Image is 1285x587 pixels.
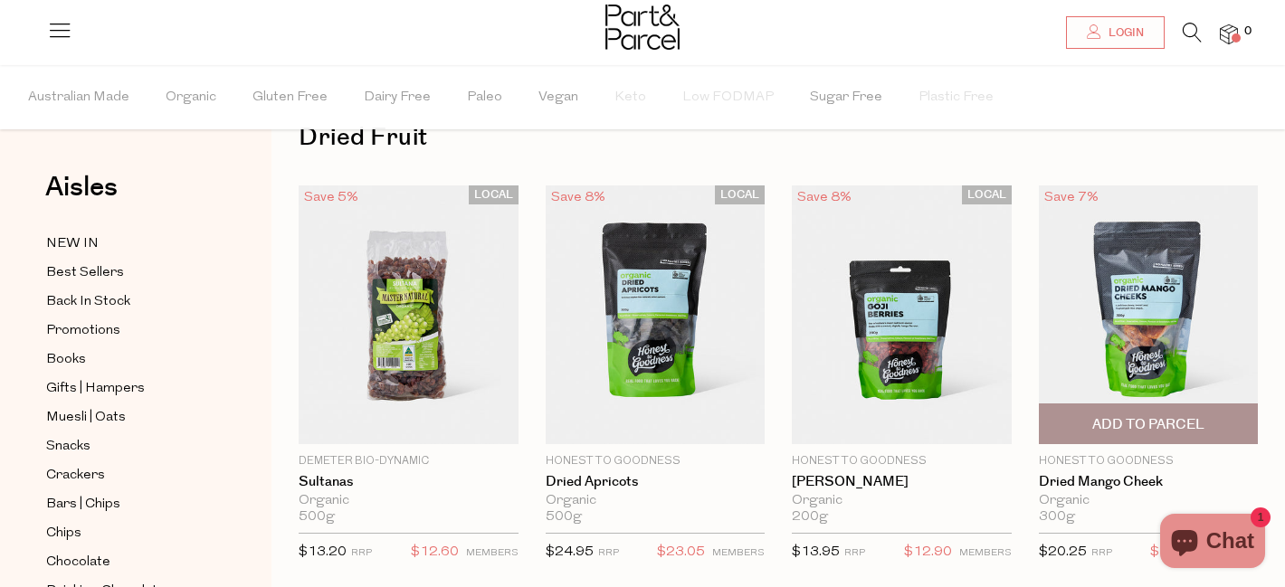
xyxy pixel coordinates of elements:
[299,474,519,490] a: Sultanas
[46,377,211,400] a: Gifts | Hampers
[469,185,519,204] span: LOCAL
[792,509,828,525] span: 200g
[46,552,110,573] span: Chocolate
[166,66,216,129] span: Organic
[1039,185,1104,210] div: Save 7%
[467,66,502,129] span: Paleo
[1092,415,1204,434] span: Add To Parcel
[46,349,86,371] span: Books
[45,174,118,219] a: Aisles
[792,474,1012,490] a: [PERSON_NAME]
[598,548,619,558] small: RRP
[546,493,766,509] div: Organic
[46,436,90,458] span: Snacks
[1039,453,1259,469] p: Honest to Goodness
[1150,541,1198,564] span: $18.90
[46,290,211,313] a: Back In Stock
[546,185,611,210] div: Save 8%
[299,545,347,559] span: $13.20
[466,548,519,558] small: MEMBERS
[614,66,646,129] span: Keto
[1104,25,1144,41] span: Login
[1039,185,1259,444] img: Dried Mango Cheek
[792,185,1012,444] img: Goji Berries
[1039,509,1075,525] span: 300g
[46,262,124,284] span: Best Sellers
[46,523,81,544] span: Chips
[715,185,765,204] span: LOCAL
[1039,545,1087,559] span: $20.25
[546,545,594,559] span: $24.95
[792,185,857,210] div: Save 8%
[538,66,578,129] span: Vegan
[46,435,211,458] a: Snacks
[1039,403,1259,444] button: Add To Parcel
[844,548,865,558] small: RRP
[712,548,765,558] small: MEMBERS
[46,465,105,487] span: Crackers
[411,541,459,564] span: $12.60
[605,5,680,50] img: Part&Parcel
[1039,493,1259,509] div: Organic
[46,522,211,544] a: Chips
[46,407,126,429] span: Muesli | Oats
[959,548,1012,558] small: MEMBERS
[546,453,766,469] p: Honest to Goodness
[1240,24,1256,40] span: 0
[792,545,840,559] span: $13.95
[1155,514,1271,573] inbox-online-store-chat: Shopify online store chat
[299,117,1258,158] h1: Dried Fruit
[546,185,766,444] img: Dried Apricots
[46,232,211,255] a: NEW IN
[46,291,130,313] span: Back In Stock
[299,509,335,525] span: 500g
[1039,474,1259,490] a: Dried Mango Cheek
[46,551,211,573] a: Chocolate
[46,406,211,429] a: Muesli | Oats
[46,348,211,371] a: Books
[792,493,1012,509] div: Organic
[364,66,431,129] span: Dairy Free
[46,494,120,516] span: Bars | Chips
[299,493,519,509] div: Organic
[810,66,882,129] span: Sugar Free
[682,66,774,129] span: Low FODMAP
[45,167,118,207] span: Aisles
[46,493,211,516] a: Bars | Chips
[46,233,99,255] span: NEW IN
[46,319,211,342] a: Promotions
[1091,548,1112,558] small: RRP
[919,66,994,129] span: Plastic Free
[657,541,705,564] span: $23.05
[46,378,145,400] span: Gifts | Hampers
[904,541,952,564] span: $12.90
[1220,24,1238,43] a: 0
[546,509,582,525] span: 500g
[299,185,519,444] img: Sultanas
[792,453,1012,469] p: Honest to Goodness
[962,185,1012,204] span: LOCAL
[46,464,211,487] a: Crackers
[252,66,328,129] span: Gluten Free
[1066,16,1165,49] a: Login
[46,320,120,342] span: Promotions
[299,453,519,469] p: Demeter Bio-Dynamic
[546,474,766,490] a: Dried Apricots
[351,548,372,558] small: RRP
[46,261,211,284] a: Best Sellers
[299,185,364,210] div: Save 5%
[28,66,129,129] span: Australian Made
